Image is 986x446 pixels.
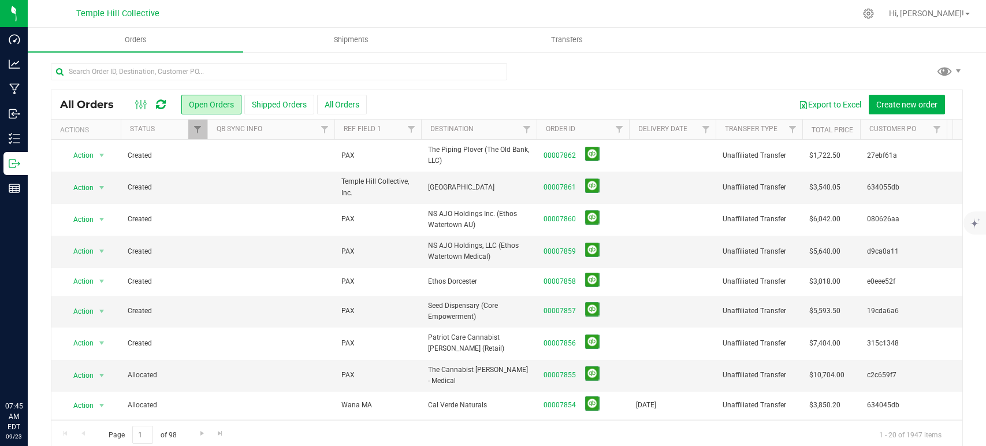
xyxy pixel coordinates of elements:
p: 09/23 [5,432,23,441]
a: Filter [783,120,802,139]
span: Unaffiliated Transfer [723,246,795,257]
span: Temple Hill Collective, Inc. [341,176,414,198]
span: Action [63,273,94,289]
a: 00007858 [544,276,576,287]
inline-svg: Manufacturing [9,83,20,95]
span: NS AJO Holdings, LLC (Ethos Watertown Medical) [428,240,530,262]
span: Unaffiliated Transfer [723,400,795,411]
button: Export to Excel [791,95,869,114]
span: PAX [341,246,355,257]
a: Customer PO [869,125,916,133]
inline-svg: Reports [9,183,20,194]
a: Filter [188,120,207,139]
input: Search Order ID, Destination, Customer PO... [51,63,507,80]
span: Ethos Dorcester [428,276,530,287]
span: PAX [341,306,355,317]
span: $3,018.00 [809,276,840,287]
span: Unaffiliated Transfer [723,276,795,287]
span: Action [63,303,94,319]
span: NS AJO Holdings Inc. (Ethos Watertown AU) [428,209,530,231]
span: PAX [341,370,355,381]
span: Cal Verde Naturals [428,400,530,411]
span: [DATE] [636,400,656,411]
a: Go to the last page [212,426,229,441]
span: select [95,243,109,259]
button: All Orders [317,95,367,114]
span: select [95,147,109,163]
span: Orders [109,35,162,45]
span: $7,404.00 [809,338,840,349]
span: Allocated [128,370,200,381]
span: $6,042.00 [809,214,840,225]
span: Shipments [318,35,384,45]
span: Unaffiliated Transfer [723,306,795,317]
button: Open Orders [181,95,241,114]
span: $5,593.50 [809,306,840,317]
a: Delivery Date [638,125,687,133]
span: $3,540.05 [809,182,840,193]
span: select [95,180,109,196]
a: 00007857 [544,306,576,317]
button: Shipped Orders [244,95,314,114]
span: 27ebf61a [867,150,940,161]
span: select [95,397,109,414]
inline-svg: Inventory [9,133,20,144]
a: Filter [315,120,334,139]
span: Action [63,243,94,259]
span: e0eee52f [867,276,940,287]
inline-svg: Outbound [9,158,20,169]
a: Transfers [459,28,675,52]
span: $3,850.20 [809,400,840,411]
p: 07:45 AM EDT [5,401,23,432]
span: Created [128,276,200,287]
span: select [95,303,109,319]
inline-svg: Inbound [9,108,20,120]
span: Wana MA [341,400,372,411]
a: Order ID [546,125,575,133]
span: PAX [341,338,355,349]
iframe: Resource center [12,354,46,388]
span: Temple Hill Collective [76,9,159,18]
span: Seed Dispensary (Core Empowerment) [428,300,530,322]
span: d9ca0a11 [867,246,940,257]
div: Actions [60,126,116,134]
span: The Piping Plover (The Old Bank, LLC) [428,144,530,166]
span: Action [63,147,94,163]
span: Created [128,306,200,317]
span: Created [128,338,200,349]
a: Orders [28,28,243,52]
a: Status [130,125,155,133]
span: 080626aa [867,214,940,225]
span: 1 - 20 of 1947 items [870,426,951,443]
a: 00007861 [544,182,576,193]
a: Filter [518,120,537,139]
div: Manage settings [861,8,876,19]
span: Hi, [PERSON_NAME]! [889,9,964,18]
iframe: Resource center unread badge [34,352,48,366]
span: $5,640.00 [809,246,840,257]
span: Created [128,150,200,161]
a: Go to the next page [194,426,210,441]
span: 19cda6a6 [867,306,940,317]
a: Filter [697,120,716,139]
button: Create new order [869,95,945,114]
a: 00007854 [544,400,576,411]
span: All Orders [60,98,125,111]
span: c2c659f7 [867,370,940,381]
span: Created [128,246,200,257]
span: Unaffiliated Transfer [723,182,795,193]
span: PAX [341,276,355,287]
span: Action [63,367,94,384]
a: Destination [430,125,474,133]
span: PAX [341,150,355,161]
span: select [95,273,109,289]
inline-svg: Dashboard [9,34,20,45]
a: Filter [402,120,421,139]
a: 00007855 [544,370,576,381]
span: Create new order [876,100,937,109]
a: QB Sync Info [217,125,262,133]
span: Transfers [535,35,598,45]
span: Action [63,335,94,351]
input: 1 [132,426,153,444]
span: The Cannabist [PERSON_NAME] - Medical [428,365,530,386]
